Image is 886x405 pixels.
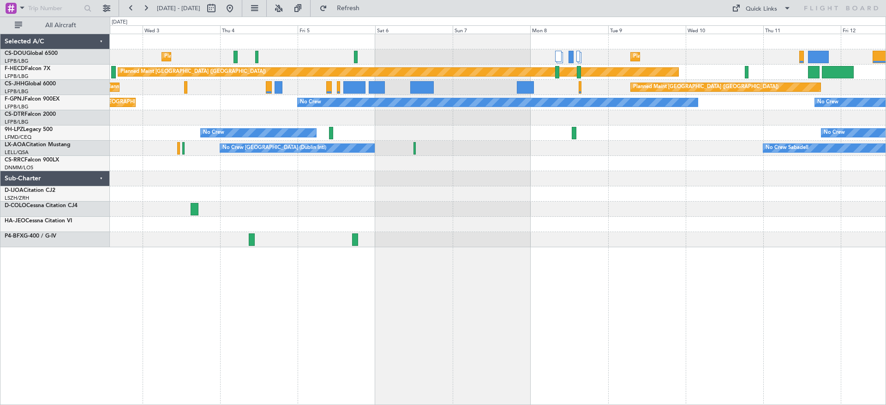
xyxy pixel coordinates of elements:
div: [DATE] [112,18,127,26]
a: F-HECDFalcon 7X [5,66,50,71]
a: CS-JHHGlobal 6000 [5,81,56,87]
span: LX-AOA [5,142,26,148]
a: 9H-LPZLegacy 500 [5,127,53,132]
span: Refresh [329,5,368,12]
a: LFPB/LBG [5,103,29,110]
div: Planned Maint [GEOGRAPHIC_DATA] ([GEOGRAPHIC_DATA]) [633,80,778,94]
div: Sat 6 [375,25,453,34]
div: No Crew [300,95,321,109]
div: Planned Maint [GEOGRAPHIC_DATA] ([GEOGRAPHIC_DATA]) [164,50,310,64]
div: Sun 7 [453,25,530,34]
div: No Crew [824,126,845,140]
span: CS-DOU [5,51,26,56]
a: CS-DOUGlobal 6500 [5,51,58,56]
a: D-COLOCessna Citation CJ4 [5,203,78,208]
span: P4-BFX [5,233,24,239]
div: Quick Links [746,5,777,14]
div: No Crew [817,95,838,109]
span: D-IJOA [5,188,24,193]
div: Fri 5 [298,25,375,34]
div: Thu 11 [763,25,841,34]
div: No Crew [203,126,224,140]
a: D-IJOACitation CJ2 [5,188,55,193]
a: LFMD/CEQ [5,134,31,141]
span: F-HECD [5,66,25,71]
a: LSZH/ZRH [5,195,29,202]
span: 9H-LPZ [5,127,23,132]
span: HA-JEO [5,218,25,224]
a: LFPB/LBG [5,73,29,80]
a: LFPB/LBG [5,88,29,95]
span: CS-JHH [5,81,24,87]
span: F-GPNJ [5,96,24,102]
a: LX-AOACitation Mustang [5,142,71,148]
div: Wed 3 [143,25,220,34]
span: D-COLO [5,203,26,208]
a: LFPB/LBG [5,119,29,125]
div: Thu 4 [220,25,298,34]
span: All Aircraft [24,22,97,29]
a: CS-DTRFalcon 2000 [5,112,56,117]
div: No Crew [GEOGRAPHIC_DATA] (Dublin Intl) [222,141,326,155]
a: DNMM/LOS [5,164,33,171]
span: CS-DTR [5,112,24,117]
div: Planned Maint [GEOGRAPHIC_DATA] ([GEOGRAPHIC_DATA]) [120,65,266,79]
a: LELL/QSA [5,149,29,156]
div: Planned Maint [GEOGRAPHIC_DATA] ([GEOGRAPHIC_DATA]) [633,50,778,64]
button: Refresh [315,1,371,16]
div: Wed 10 [686,25,763,34]
a: CS-RRCFalcon 900LX [5,157,59,163]
span: CS-RRC [5,157,24,163]
span: [DATE] - [DATE] [157,4,200,12]
a: LFPB/LBG [5,58,29,65]
a: P4-BFXG-400 / G-IV [5,233,56,239]
a: F-GPNJFalcon 900EX [5,96,60,102]
a: HA-JEOCessna Citation VI [5,218,72,224]
div: Mon 8 [530,25,608,34]
input: Trip Number [28,1,81,15]
div: Tue 9 [608,25,686,34]
div: No Crew Sabadell [766,141,808,155]
button: All Aircraft [10,18,100,33]
button: Quick Links [727,1,796,16]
